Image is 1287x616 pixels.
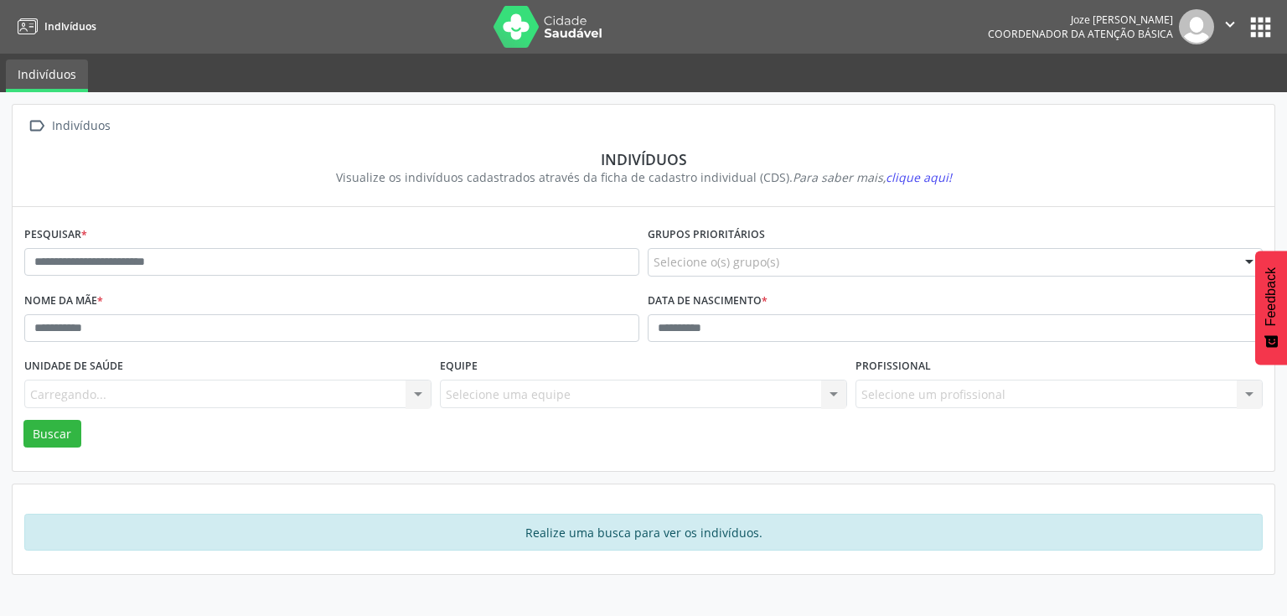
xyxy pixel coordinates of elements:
button: apps [1246,13,1275,42]
div: Visualize os indivíduos cadastrados através da ficha de cadastro individual (CDS). [36,168,1251,186]
div: Joze [PERSON_NAME] [988,13,1173,27]
i:  [1221,15,1239,34]
img: img [1179,9,1214,44]
label: Pesquisar [24,222,87,248]
i:  [24,114,49,138]
label: Data de nascimento [648,288,768,314]
label: Equipe [440,354,478,380]
i: Para saber mais, [793,169,952,185]
span: Selecione o(s) grupo(s) [654,253,779,271]
label: Nome da mãe [24,288,103,314]
a:  Indivíduos [24,114,113,138]
span: Indivíduos [44,19,96,34]
div: Indivíduos [49,114,113,138]
button: Buscar [23,420,81,448]
button:  [1214,9,1246,44]
span: clique aqui! [886,169,952,185]
button: Feedback - Mostrar pesquisa [1255,251,1287,365]
div: Indivíduos [36,150,1251,168]
div: Realize uma busca para ver os indivíduos. [24,514,1263,551]
a: Indivíduos [12,13,96,40]
span: Coordenador da Atenção Básica [988,27,1173,41]
span: Feedback [1264,267,1279,326]
label: Grupos prioritários [648,222,765,248]
a: Indivíduos [6,60,88,92]
label: Profissional [855,354,931,380]
label: Unidade de saúde [24,354,123,380]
